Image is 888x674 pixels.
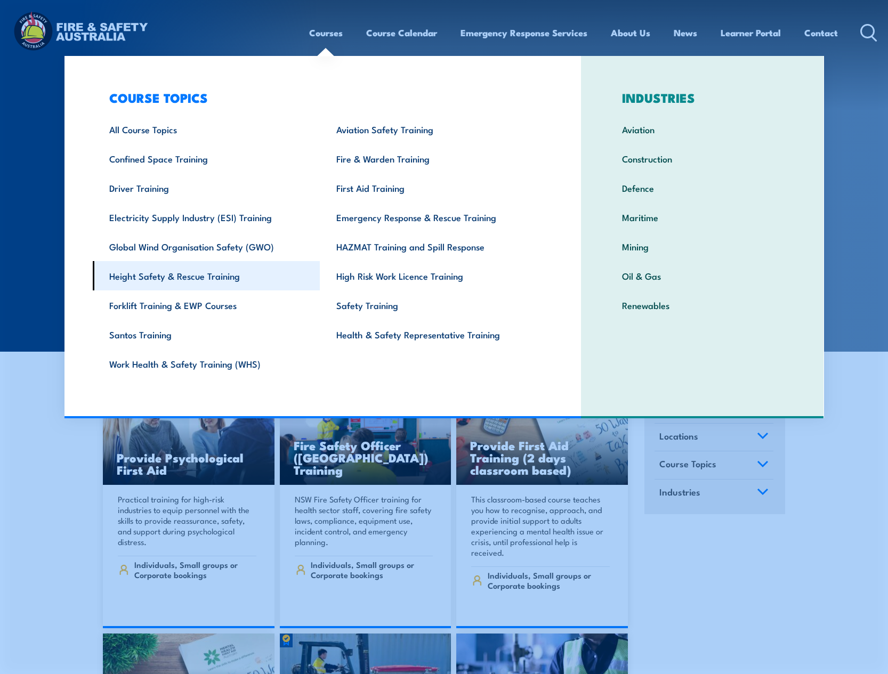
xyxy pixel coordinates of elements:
[93,144,320,173] a: Confined Space Training
[117,451,261,476] h3: Provide Psychological First Aid
[721,19,781,47] a: Learner Portal
[655,480,773,507] a: Industries
[674,19,697,47] a: News
[93,232,320,261] a: Global Wind Organisation Safety (GWO)
[804,19,838,47] a: Contact
[606,90,799,105] h3: INDUSTRIES
[606,202,799,232] a: Maritime
[456,389,628,485] img: Mental Health First Aid Training (Standard) – Classroom
[93,349,320,378] a: Work Health & Safety Training (WHS)
[320,320,547,349] a: Health & Safety Representative Training
[320,202,547,232] a: Emergency Response & Rescue Training
[295,494,433,547] p: NSW Fire Safety Officer training for health sector staff, covering fire safety laws, compliance, ...
[280,389,451,485] img: Fire Safety Advisor
[606,115,799,144] a: Aviation
[606,290,799,320] a: Renewables
[606,173,799,202] a: Defence
[103,389,275,485] img: Mental Health First Aid Training Course from Fire & Safety Australia
[311,559,433,580] span: Individuals, Small groups or Corporate bookings
[606,144,799,173] a: Construction
[309,19,343,47] a: Courses
[659,457,716,471] span: Course Topics
[320,232,547,261] a: HAZMAT Training and Spill Response
[93,320,320,349] a: Santos Training
[655,451,773,479] a: Course Topics
[366,19,437,47] a: Course Calendar
[93,173,320,202] a: Driver Training
[488,570,610,590] span: Individuals, Small groups or Corporate bookings
[659,429,698,443] span: Locations
[93,90,548,105] h3: COURSE TOPICS
[655,424,773,451] a: Locations
[320,261,547,290] a: High Risk Work Licence Training
[659,485,700,499] span: Industries
[461,19,587,47] a: Emergency Response Services
[320,290,547,320] a: Safety Training
[320,144,547,173] a: Fire & Warden Training
[280,389,451,485] a: Fire Safety Officer ([GEOGRAPHIC_DATA]) Training
[606,261,799,290] a: Oil & Gas
[456,389,628,485] a: Provide First Aid Training (2 days classroom based)
[93,261,320,290] a: Height Safety & Rescue Training
[471,494,610,558] p: This classroom-based course teaches you how to recognise, approach, and provide initial support t...
[93,115,320,144] a: All Course Topics
[103,389,275,485] a: Provide Psychological First Aid
[470,439,614,476] h3: Provide First Aid Training (2 days classroom based)
[320,173,547,202] a: First Aid Training
[118,494,256,547] p: Practical training for high-risk industries to equip personnel with the skills to provide reassur...
[320,115,547,144] a: Aviation Safety Training
[294,439,438,476] h3: Fire Safety Officer ([GEOGRAPHIC_DATA]) Training
[611,19,650,47] a: About Us
[606,232,799,261] a: Mining
[93,290,320,320] a: Forklift Training & EWP Courses
[93,202,320,232] a: Electricity Supply Industry (ESI) Training
[134,559,256,580] span: Individuals, Small groups or Corporate bookings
